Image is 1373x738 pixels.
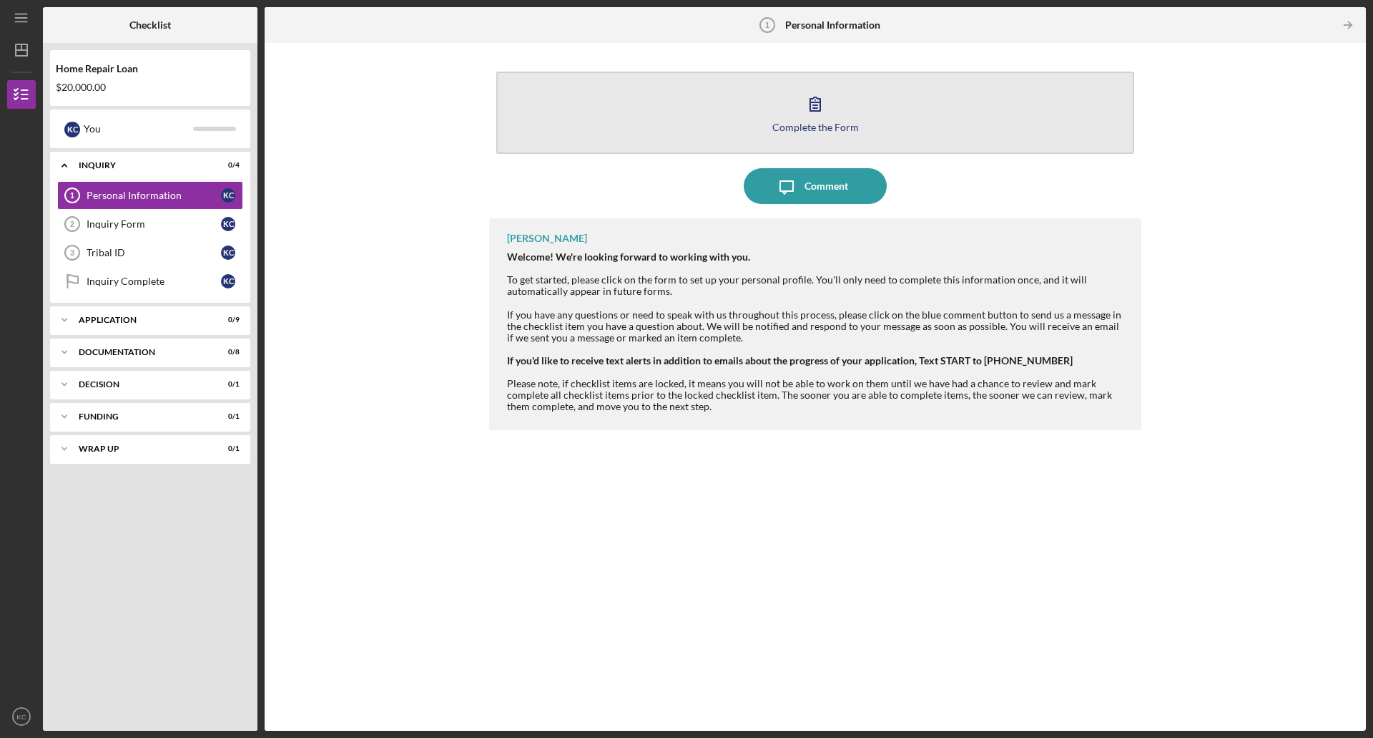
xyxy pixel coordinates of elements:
div: K C [221,217,235,231]
div: $20,000.00 [56,82,245,93]
button: KC [7,702,36,731]
tspan: 1 [70,191,74,200]
div: Inquiry [79,161,204,170]
div: K C [221,246,235,260]
div: Documentation [79,348,204,356]
button: Comment [744,168,887,204]
div: Funding [79,412,204,421]
a: 1Personal InformationKC [57,181,243,210]
div: K C [221,188,235,203]
div: K C [221,274,235,288]
div: 0 / 1 [214,445,240,453]
tspan: 2 [70,220,74,228]
strong: If you'd like to receive text alerts in addition to emails about the progress of your application... [507,354,1073,366]
b: Personal Information [785,19,880,31]
div: Home Repair Loan [56,63,245,74]
div: Comment [804,168,848,204]
div: 0 / 1 [214,412,240,421]
a: Inquiry CompleteKC [57,267,243,296]
div: Decision [79,380,204,389]
text: KC [16,713,26,721]
a: 3Tribal IDKC [57,238,243,267]
div: Application [79,316,204,324]
strong: Welcome! We're looking forward to working with you. [507,251,750,263]
div: Inquiry Complete [87,276,221,287]
div: 0 / 9 [214,316,240,324]
div: Inquiry Form [87,218,221,230]
div: Tribal ID [87,247,221,258]
a: 2Inquiry FormKC [57,210,243,238]
tspan: 1 [765,21,769,29]
div: Complete the Form [772,122,859,132]
div: 0 / 8 [214,348,240,356]
tspan: 3 [70,248,74,257]
button: Complete the Form [496,72,1134,154]
div: Personal Information [87,190,221,201]
div: 0 / 4 [214,161,240,170]
div: Wrap up [79,445,204,453]
div: K C [64,122,80,137]
div: [PERSON_NAME] [507,233,587,244]
b: Checklist [129,19,171,31]
div: To get started, please click on the form to set up your personal profile. You'll only need to com... [507,251,1127,412]
div: You [84,117,193,141]
div: 0 / 1 [214,380,240,389]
